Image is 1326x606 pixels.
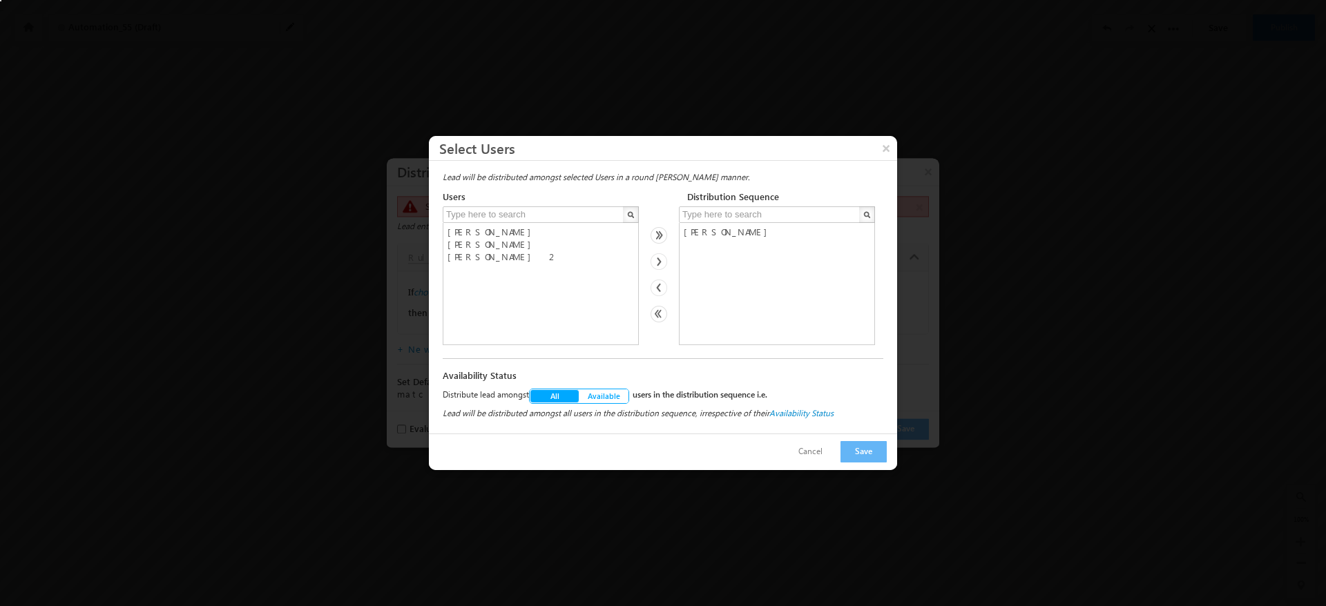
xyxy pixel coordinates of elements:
[687,190,779,203] div: Distribution Sequence
[785,442,836,462] button: Cancel
[651,280,667,296] img: ML.png
[443,190,676,203] div: Users
[579,389,628,403] button: Available
[443,369,883,382] div: Availability Status
[679,206,861,223] input: Type here to search
[875,136,897,160] button: ×
[446,251,635,263] option: komallsq@gmail.com
[530,389,579,403] button: All
[446,238,635,251] option: komalgupta951@gmail.com
[651,253,667,270] img: MR.png
[443,206,625,223] input: Type here to search
[682,226,872,238] option: bharath.kumar@gmail.com
[443,171,883,184] div: Lead will be distributed amongst selected Users in a round [PERSON_NAME] manner.
[769,408,834,418] a: Availability Status
[651,227,667,244] img: MAR.png
[443,389,529,404] div: Distribute lead amongst
[651,306,667,322] img: MAL.png
[446,226,635,238] option: ansugupta296@gmail.com
[439,136,897,160] h3: Select Users
[840,441,887,462] button: Save
[863,211,870,218] img: Search
[443,407,883,420] label: Lead will be distributed amongst all users in the distribution sequence, irrespective of their
[587,391,621,401] span: Available
[633,389,805,404] div: users in the distribution sequence i.e.
[627,211,634,218] img: Search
